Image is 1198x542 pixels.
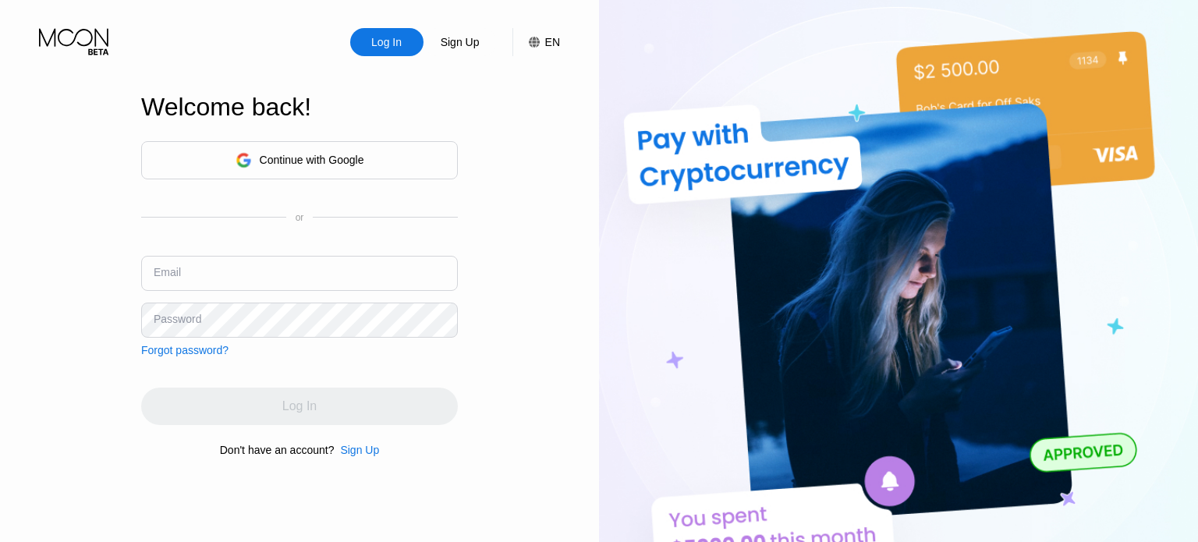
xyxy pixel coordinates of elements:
[439,34,481,50] div: Sign Up
[141,344,229,356] div: Forgot password?
[512,28,560,56] div: EN
[220,444,335,456] div: Don't have an account?
[260,154,364,166] div: Continue with Google
[424,28,497,56] div: Sign Up
[296,212,304,223] div: or
[370,34,403,50] div: Log In
[340,444,379,456] div: Sign Up
[141,93,458,122] div: Welcome back!
[154,313,201,325] div: Password
[350,28,424,56] div: Log In
[545,36,560,48] div: EN
[154,266,181,278] div: Email
[334,444,379,456] div: Sign Up
[141,141,458,179] div: Continue with Google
